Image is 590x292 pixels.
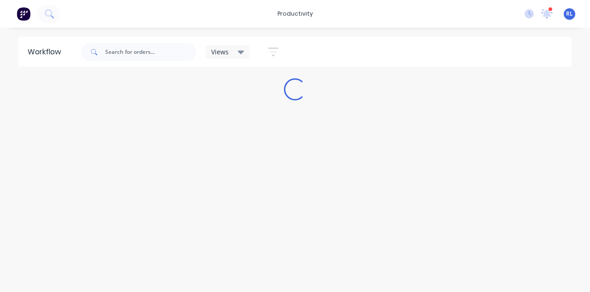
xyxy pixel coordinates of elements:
span: Views [211,47,229,57]
input: Search for orders... [105,43,196,61]
div: productivity [273,7,318,21]
div: Workflow [28,47,65,58]
img: Factory [17,7,30,21]
span: RL [566,10,573,18]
